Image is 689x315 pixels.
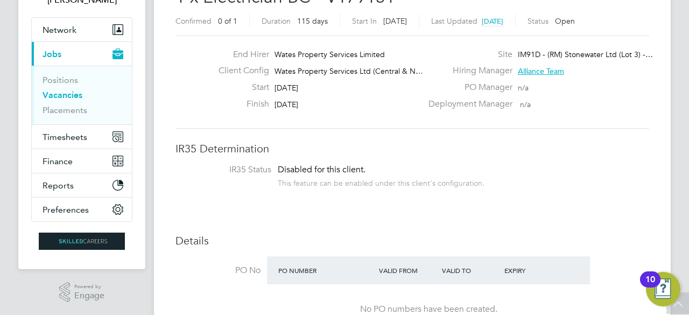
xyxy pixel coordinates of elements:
[32,198,132,221] button: Preferences
[482,17,503,26] span: [DATE]
[422,99,512,110] label: Deployment Manager
[275,50,385,59] span: Wates Property Services Limited
[262,16,291,26] label: Duration
[502,261,565,280] div: Expiry
[520,100,531,109] span: n/a
[43,75,78,85] a: Positions
[43,156,73,166] span: Finance
[32,66,132,124] div: Jobs
[383,16,407,26] span: [DATE]
[74,282,104,291] span: Powered by
[32,125,132,149] button: Timesheets
[210,82,269,93] label: Start
[431,16,477,26] label: Last Updated
[210,99,269,110] label: Finish
[31,233,132,250] a: Go to home page
[210,65,269,76] label: Client Config
[518,50,653,59] span: IM91D - (RM) Stonewater Ltd (Lot 3) -…
[218,16,237,26] span: 0 of 1
[43,105,87,115] a: Placements
[555,16,575,26] span: Open
[175,265,261,276] label: PO No
[278,176,484,188] div: This feature can be enabled under this client's configuration.
[175,234,649,248] h3: Details
[518,66,564,76] span: Alliance Team
[528,16,549,26] label: Status
[43,180,74,191] span: Reports
[43,132,87,142] span: Timesheets
[175,16,212,26] label: Confirmed
[43,49,61,59] span: Jobs
[39,233,125,250] img: skilledcareers-logo-retina.png
[43,25,76,35] span: Network
[59,282,105,303] a: Powered byEngage
[645,279,655,293] div: 10
[43,90,82,100] a: Vacancies
[186,164,271,176] label: IR35 Status
[275,100,298,109] span: [DATE]
[297,16,328,26] span: 115 days
[32,42,132,66] button: Jobs
[352,16,377,26] label: Start In
[32,18,132,41] button: Network
[275,66,423,76] span: Wates Property Services Ltd (Central & N…
[210,49,269,60] label: End Hirer
[74,291,104,300] span: Engage
[518,83,529,93] span: n/a
[278,304,579,315] div: No PO numbers have been created.
[43,205,89,215] span: Preferences
[278,164,365,175] span: Disabled for this client.
[376,261,439,280] div: Valid From
[646,272,680,306] button: Open Resource Center, 10 new notifications
[32,173,132,197] button: Reports
[175,142,649,156] h3: IR35 Determination
[422,49,512,60] label: Site
[275,83,298,93] span: [DATE]
[32,149,132,173] button: Finance
[422,65,512,76] label: Hiring Manager
[276,261,376,280] div: PO Number
[422,82,512,93] label: PO Manager
[439,261,502,280] div: Valid To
